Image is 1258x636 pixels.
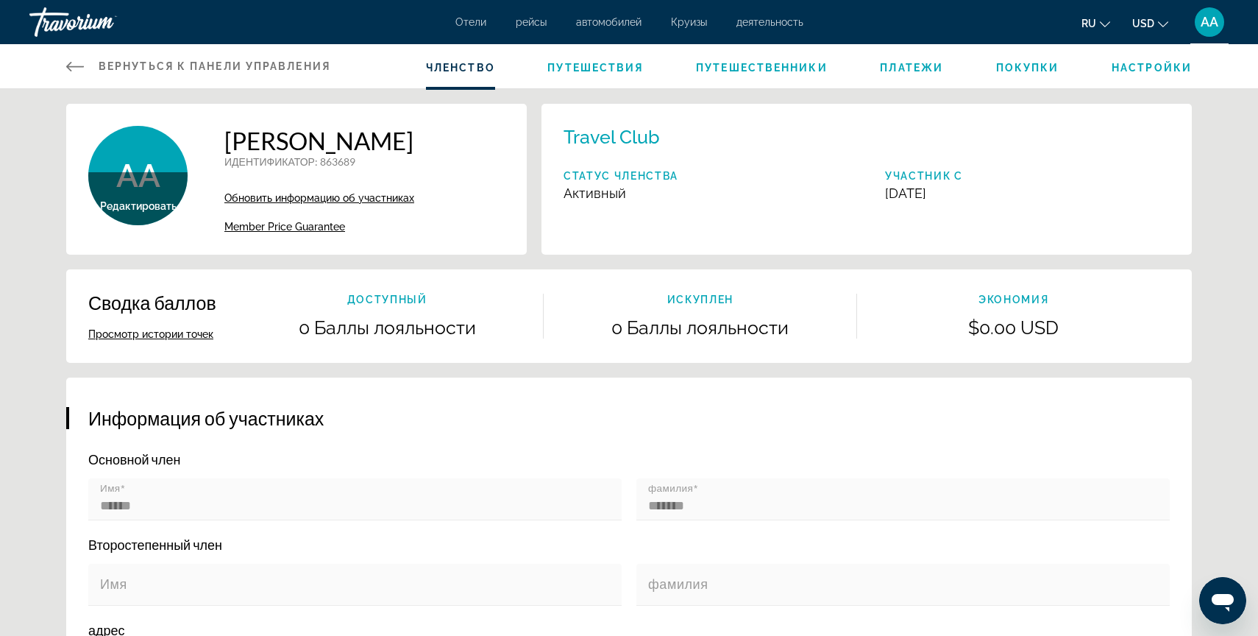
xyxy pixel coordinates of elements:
[455,16,486,28] a: Отели
[564,170,678,182] p: Статус членства
[1199,577,1246,624] iframe: Кнопка запуска окна обмена сообщениями
[648,577,708,592] mat-label: фамилия
[1201,15,1218,29] span: AA
[885,170,963,182] p: Участник с
[516,16,547,28] a: рейсы
[547,62,643,74] a: Путешествия
[648,483,693,494] mat-label: фамилия
[1081,13,1110,34] button: Change language
[99,60,330,72] span: Вернуться к панели управления
[885,185,963,201] p: [DATE]
[564,126,660,148] p: Travel Club
[224,155,315,168] span: ИДЕНТИФИКАТОР
[100,199,177,213] button: Редактировать
[224,192,414,204] a: Обновить информацию об участниках
[88,537,1170,553] p: Второстепенный член
[426,62,495,74] a: Членство
[1132,13,1168,34] button: Change currency
[231,317,544,339] p: 0 Баллы лояльности
[857,317,1170,339] p: $0.00 USD
[100,200,177,212] span: Редактировать
[996,62,1059,74] a: Покупки
[671,16,707,28] a: Круизы
[544,294,856,305] p: искуплен
[1132,18,1154,29] span: USD
[564,185,678,201] p: Активный
[736,16,803,28] a: деятельность
[857,294,1170,305] p: Экономия
[88,291,216,314] p: Сводка баллов
[1081,18,1096,29] span: ru
[696,62,828,74] a: Путешественники
[880,62,943,74] a: Платежи
[1190,7,1229,38] button: User Menu
[224,126,414,155] h1: [PERSON_NAME]
[231,294,544,305] p: Доступный
[29,3,177,41] a: Travorium
[88,451,1170,467] p: Основной член
[100,483,121,494] mat-label: Имя
[88,328,213,341] button: Просмотр истории точек
[1112,62,1192,74] a: Настройки
[88,407,1170,429] h3: Информация об участниках
[544,317,856,339] p: 0 Баллы лояльности
[100,577,127,592] mat-label: Имя
[224,155,414,168] p: : 863689
[224,221,345,233] span: Member Price Guarantee
[66,44,330,88] a: Вернуться к панели управления
[576,16,642,28] a: автомобилей
[116,157,160,195] span: AA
